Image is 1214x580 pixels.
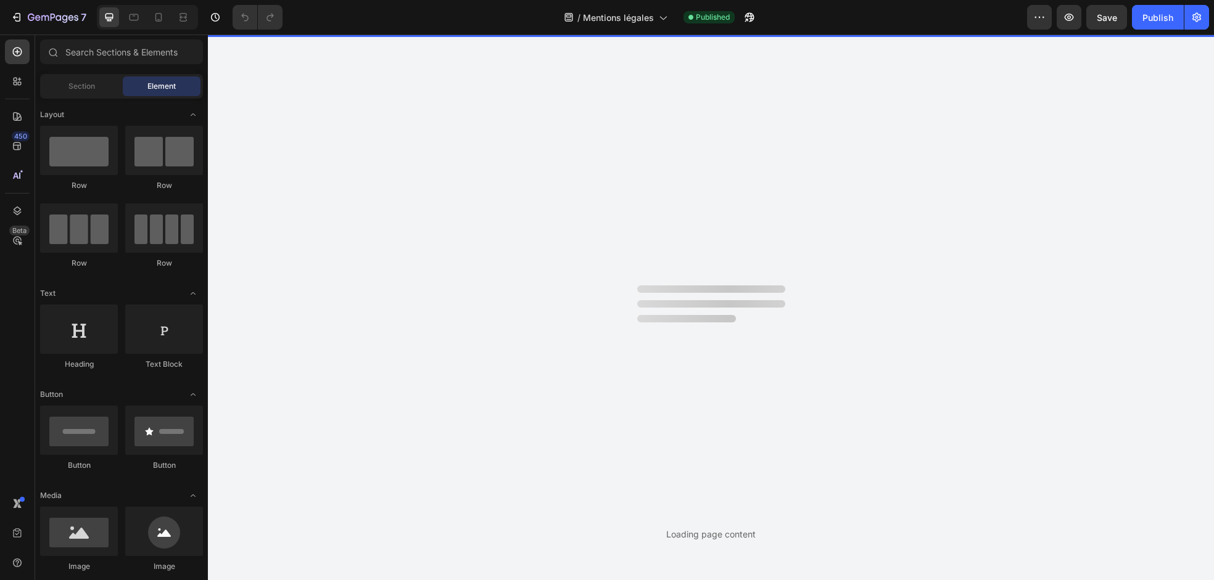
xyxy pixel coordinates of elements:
span: Toggle open [183,385,203,404]
span: Mentions légales [583,11,654,24]
div: Undo/Redo [233,5,283,30]
span: Toggle open [183,486,203,505]
span: Save [1097,12,1117,23]
span: Text [40,288,56,299]
div: Beta [9,226,30,235]
span: Toggle open [183,105,203,125]
span: Published [696,12,730,23]
div: Image [40,561,118,572]
div: Image [125,561,203,572]
div: Row [40,180,118,191]
div: Row [40,258,118,269]
button: Save [1086,5,1127,30]
div: 450 [12,131,30,141]
div: Text Block [125,359,203,370]
span: Media [40,490,62,501]
div: Row [125,258,203,269]
span: Toggle open [183,284,203,303]
div: Publish [1142,11,1173,24]
button: 7 [5,5,92,30]
span: / [577,11,580,24]
span: Button [40,389,63,400]
div: Button [40,460,118,471]
div: Row [125,180,203,191]
div: Loading page content [666,528,756,541]
span: Element [147,81,176,92]
span: Section [68,81,95,92]
p: 7 [81,10,86,25]
div: Button [125,460,203,471]
span: Layout [40,109,64,120]
div: Heading [40,359,118,370]
input: Search Sections & Elements [40,39,203,64]
button: Publish [1132,5,1184,30]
